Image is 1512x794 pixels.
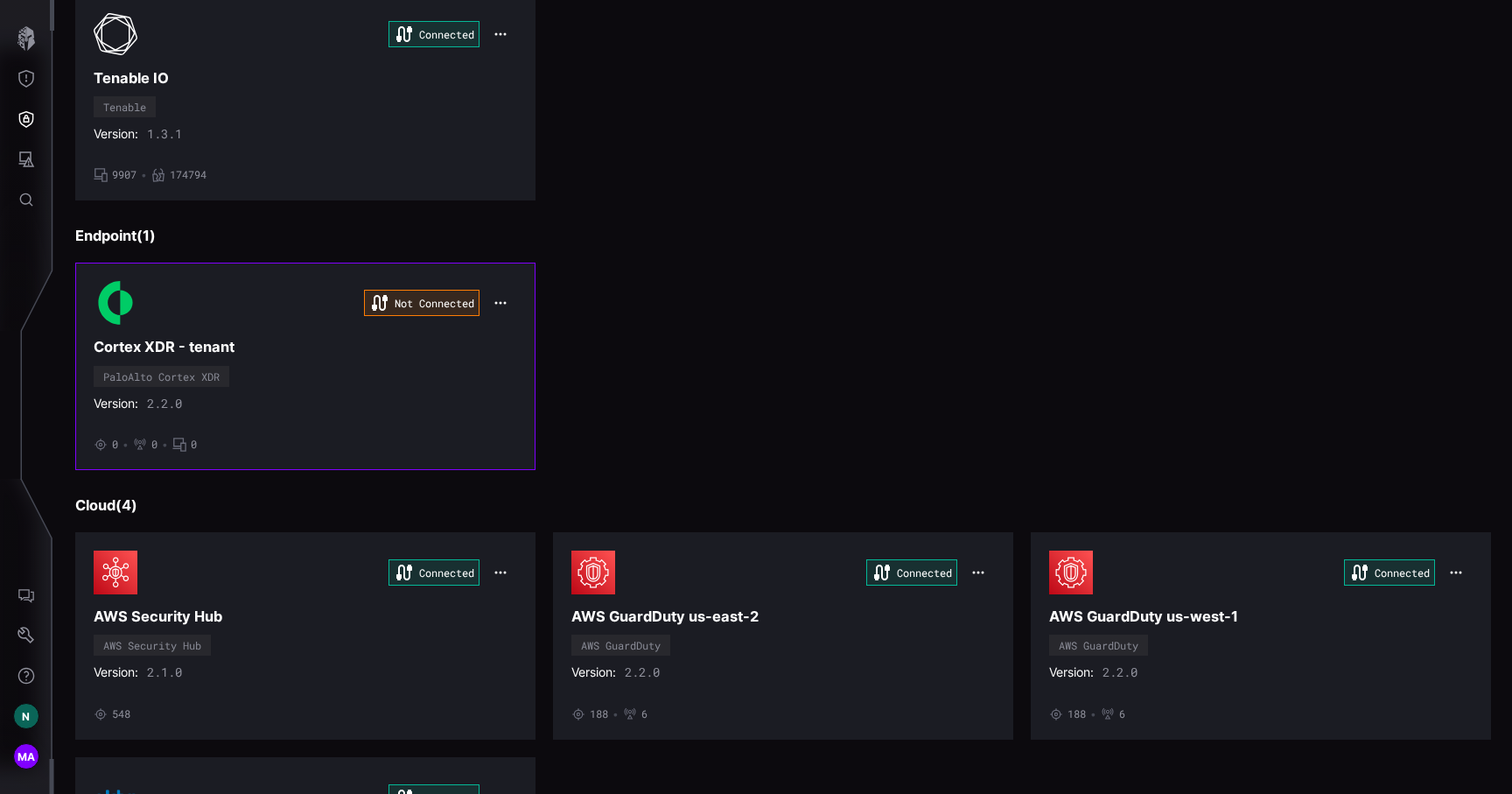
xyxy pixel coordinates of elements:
span: • [141,168,147,182]
span: 174794 [170,168,206,182]
span: • [162,438,168,452]
div: AWS Security Hub [103,640,201,650]
img: Tenable [94,12,137,56]
span: N [22,707,30,726]
span: 1.3.1 [147,126,182,142]
h3: AWS GuardDuty us-east-2 [571,608,995,626]
span: 0 [191,438,197,452]
span: 188 [1067,707,1086,721]
span: Version: [1049,664,1094,680]
img: PaloAlto Cortex XDR [94,281,137,325]
h3: Cloud ( 4 ) [75,496,1491,515]
button: N [1,696,52,736]
h3: AWS GuardDuty us-west-1 [1049,608,1473,626]
button: MA [1,736,52,776]
span: 0 [112,438,118,452]
span: 0 [151,438,157,452]
div: Connected [1344,559,1435,586]
img: AWS GuardDuty [1049,551,1093,594]
img: AWS GuardDuty [571,551,615,594]
img: AWS Security Hub [94,551,137,594]
span: • [612,707,619,721]
span: 6 [1119,707,1125,721]
div: Not Connected [364,290,479,316]
div: Tenable [103,102,146,112]
h3: Tenable IO [94,69,517,88]
div: AWS GuardDuty [1059,640,1138,650]
span: 2.1.0 [147,664,182,680]
span: 548 [112,707,130,721]
span: 2.2.0 [625,664,660,680]
span: 2.2.0 [147,396,182,411]
span: 2.2.0 [1102,664,1137,680]
span: MA [17,748,36,766]
span: Version: [94,126,138,142]
span: 9907 [112,168,136,182]
div: Connected [866,559,957,586]
div: PaloAlto Cortex XDR [103,371,220,382]
span: • [1090,707,1096,721]
div: Connected [388,559,479,586]
div: AWS GuardDuty [581,640,661,650]
span: Version: [571,664,616,680]
h3: Cortex XDR - tenant [94,338,517,356]
span: Version: [94,396,138,411]
span: • [122,438,129,452]
h3: Endpoint ( 1 ) [75,227,1491,245]
h3: AWS Security Hub [94,608,517,626]
span: Version: [94,664,138,680]
span: 188 [590,707,608,721]
span: 6 [641,707,647,721]
div: Connected [388,21,479,47]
